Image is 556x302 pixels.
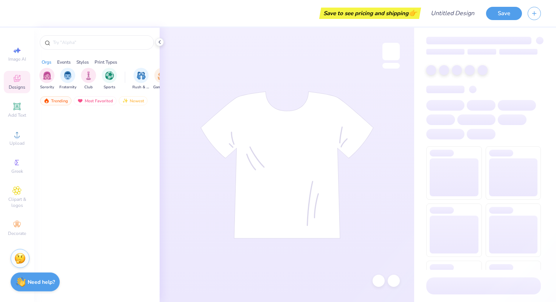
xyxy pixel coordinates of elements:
[132,68,150,90] button: filter button
[11,168,23,174] span: Greek
[81,68,96,90] div: filter for Club
[42,59,51,66] div: Orgs
[104,84,115,90] span: Sports
[105,71,114,80] img: Sports Image
[74,96,116,105] div: Most Favorited
[39,68,54,90] div: filter for Sorority
[4,196,30,208] span: Clipart & logos
[8,56,26,62] span: Image AI
[321,8,419,19] div: Save to see pricing and shipping
[28,279,55,286] strong: Need help?
[153,68,171,90] button: filter button
[57,59,71,66] div: Events
[59,68,76,90] button: filter button
[52,39,149,46] input: Try "Alpha"
[64,71,72,80] img: Fraternity Image
[40,84,54,90] span: Sorority
[84,71,93,80] img: Club Image
[59,84,76,90] span: Fraternity
[200,91,374,239] img: tee-skeleton.svg
[102,68,117,90] button: filter button
[132,84,150,90] span: Rush & Bid
[486,7,522,20] button: Save
[122,98,128,103] img: Newest.gif
[77,98,83,103] img: most_fav.gif
[9,84,25,90] span: Designs
[43,98,50,103] img: trending.gif
[40,96,71,105] div: Trending
[132,68,150,90] div: filter for Rush & Bid
[9,140,25,146] span: Upload
[425,6,480,21] input: Untitled Design
[158,71,166,80] img: Game Day Image
[8,230,26,236] span: Decorate
[81,68,96,90] button: filter button
[59,68,76,90] div: filter for Fraternity
[119,96,148,105] div: Newest
[84,84,93,90] span: Club
[102,68,117,90] div: filter for Sports
[8,112,26,118] span: Add Text
[153,84,171,90] span: Game Day
[76,59,89,66] div: Styles
[153,68,171,90] div: filter for Game Day
[137,71,146,80] img: Rush & Bid Image
[95,59,117,66] div: Print Types
[39,68,54,90] button: filter button
[408,8,417,17] span: 👉
[43,71,51,80] img: Sorority Image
